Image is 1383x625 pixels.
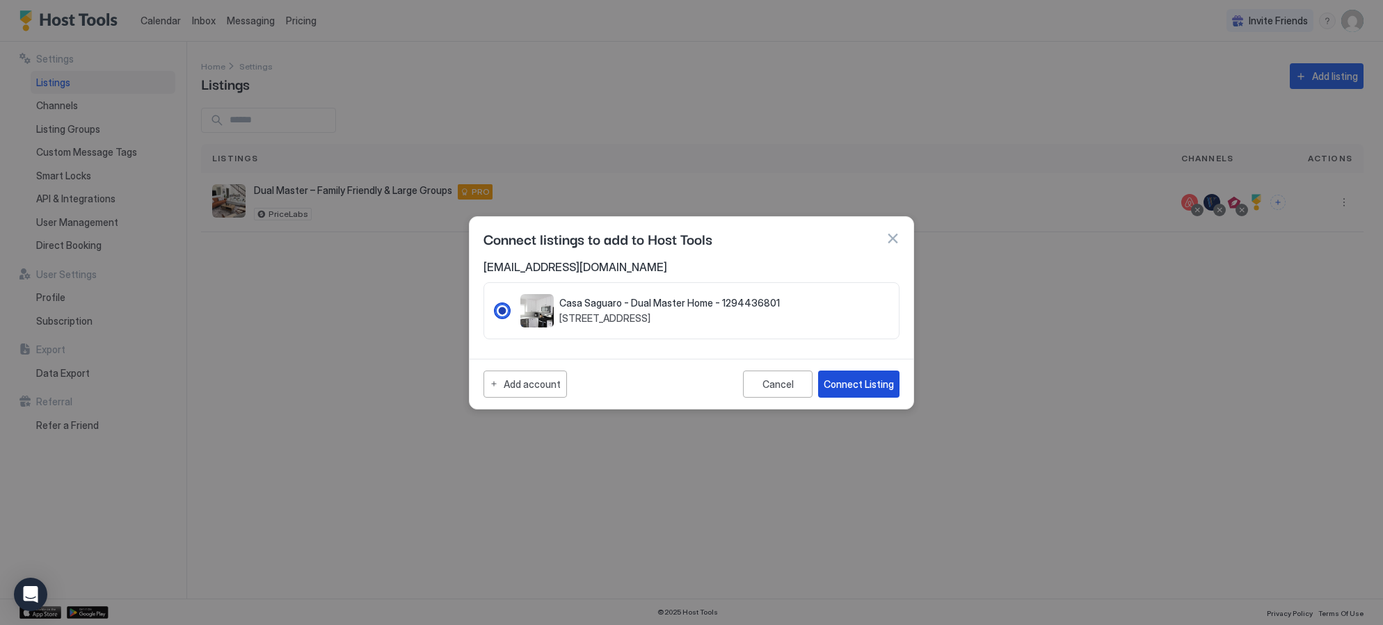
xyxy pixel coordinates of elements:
div: Open Intercom Messenger [14,578,47,611]
div: RadioGroup [495,294,888,327]
span: [STREET_ADDRESS] [559,312,780,325]
div: listing image [520,294,554,327]
div: 1294436801 [495,294,888,327]
button: Add account [483,371,567,398]
span: [EMAIL_ADDRESS][DOMAIN_NAME] [483,260,900,274]
div: Connect Listing [824,377,894,391]
span: Connect listings to add to Host Tools [483,228,712,249]
div: Cancel [762,378,794,390]
button: Cancel [743,371,813,398]
button: Connect Listing [818,371,900,398]
div: Add account [504,377,561,391]
span: Casa Saguaro - Dual Master Home - 1294436801 [559,297,780,309]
